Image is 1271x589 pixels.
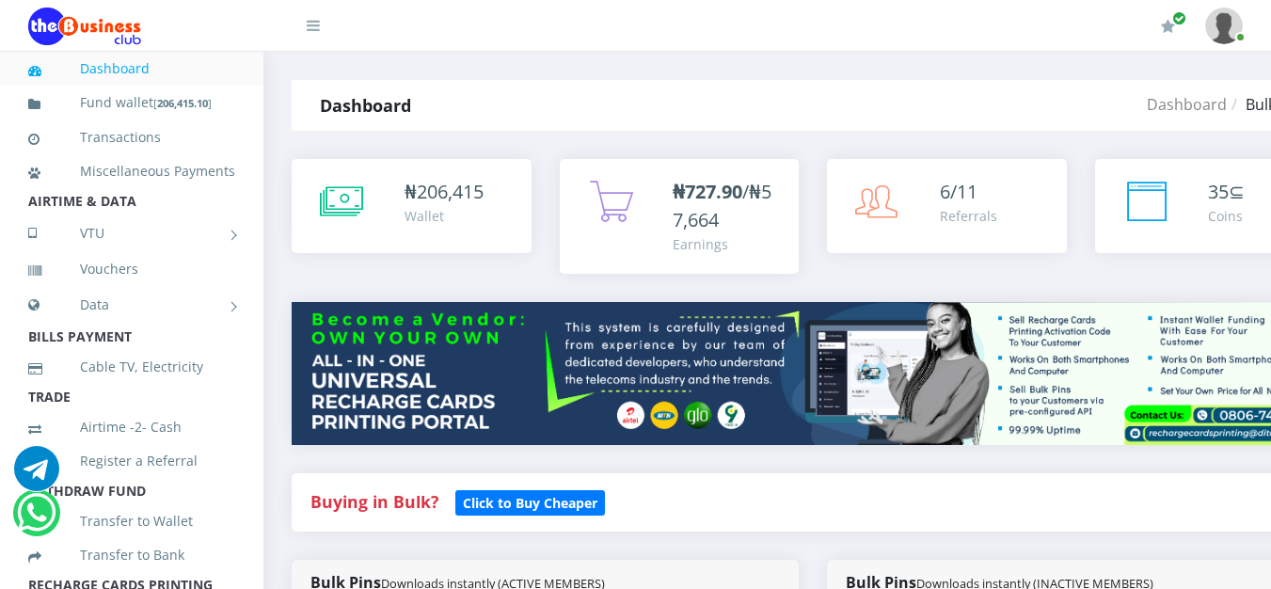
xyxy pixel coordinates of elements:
[153,96,212,110] small: [ ]
[1147,94,1227,115] a: Dashboard
[673,234,781,254] div: Earnings
[28,439,235,483] a: Register a Referral
[455,490,605,513] a: Click to Buy Cheaper
[405,206,484,226] div: Wallet
[28,81,235,125] a: Fund wallet[206,415.10]
[320,94,411,117] strong: Dashboard
[673,179,742,204] b: ₦727.90
[1172,11,1186,25] span: Renew/Upgrade Subscription
[28,47,235,90] a: Dashboard
[1208,206,1245,226] div: Coins
[28,533,235,577] a: Transfer to Bank
[940,206,997,226] div: Referrals
[1208,179,1229,204] span: 35
[28,150,235,193] a: Miscellaneous Payments
[673,179,771,232] span: /₦57,664
[940,179,977,204] span: 6/11
[28,406,235,449] a: Airtime -2- Cash
[28,247,235,291] a: Vouchers
[1161,19,1175,34] i: Renew/Upgrade Subscription
[28,281,235,328] a: Data
[310,490,438,513] strong: Buying in Bulk?
[405,178,484,206] div: ₦
[157,96,208,110] b: 206,415.10
[14,460,59,491] a: Chat for support
[292,159,532,253] a: ₦206,415 Wallet
[1208,178,1245,206] div: ⊆
[1205,8,1243,44] img: User
[827,159,1067,253] a: 6/11 Referrals
[417,179,484,204] span: 206,415
[28,8,141,45] img: Logo
[28,116,235,159] a: Transactions
[28,345,235,389] a: Cable TV, Electricity
[17,504,56,535] a: Chat for support
[560,159,800,274] a: ₦727.90/₦57,664 Earnings
[28,500,235,543] a: Transfer to Wallet
[28,210,235,257] a: VTU
[463,494,597,512] b: Click to Buy Cheaper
